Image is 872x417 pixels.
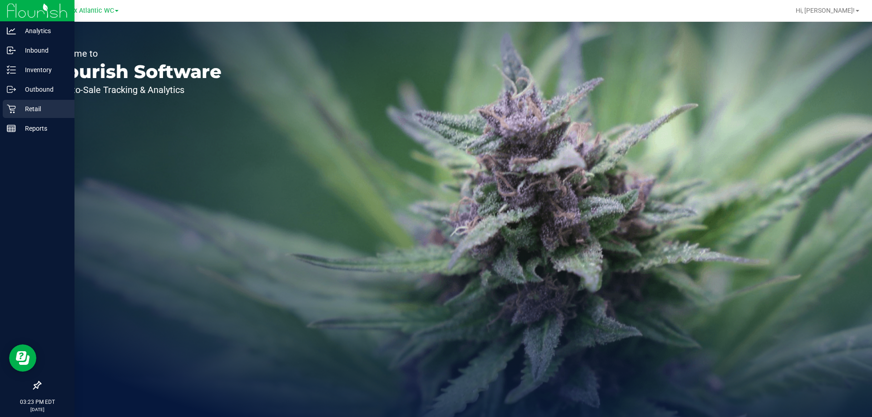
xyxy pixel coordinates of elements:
[9,344,36,372] iframe: Resource center
[4,398,70,406] p: 03:23 PM EDT
[16,84,70,95] p: Outbound
[796,7,855,14] span: Hi, [PERSON_NAME]!
[16,45,70,56] p: Inbound
[67,7,114,15] span: Jax Atlantic WC
[7,85,16,94] inline-svg: Outbound
[49,85,222,94] p: Seed-to-Sale Tracking & Analytics
[4,406,70,413] p: [DATE]
[49,49,222,58] p: Welcome to
[7,65,16,74] inline-svg: Inventory
[16,103,70,114] p: Retail
[7,26,16,35] inline-svg: Analytics
[16,123,70,134] p: Reports
[16,64,70,75] p: Inventory
[49,63,222,81] p: Flourish Software
[7,124,16,133] inline-svg: Reports
[7,104,16,113] inline-svg: Retail
[7,46,16,55] inline-svg: Inbound
[16,25,70,36] p: Analytics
